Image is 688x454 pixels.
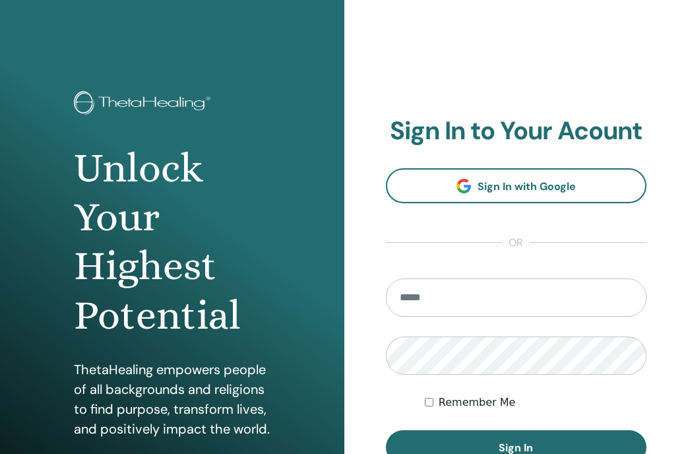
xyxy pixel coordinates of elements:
[478,179,576,193] span: Sign In with Google
[386,168,647,203] a: Sign In with Google
[439,395,516,410] label: Remember Me
[502,235,530,251] span: or
[74,144,270,340] h1: Unlock Your Highest Potential
[74,360,270,439] p: ThetaHealing empowers people of all backgrounds and religions to find purpose, transform lives, a...
[425,395,646,410] div: Keep me authenticated indefinitely or until I manually logout
[386,116,647,146] h2: Sign In to Your Acount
